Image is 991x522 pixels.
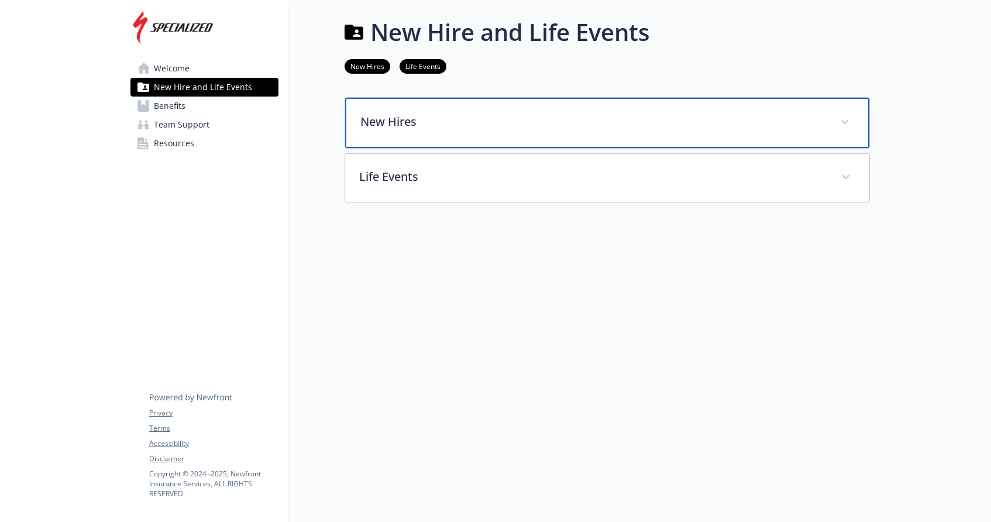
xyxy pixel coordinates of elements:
[149,469,278,499] p: Copyright © 2024 - 2025 , Newfront Insurance Services, ALL RIGHTS RESERVED
[154,59,190,78] span: Welcome
[154,78,252,97] span: New Hire and Life Events
[130,78,278,97] a: New Hire and Life Events
[154,115,209,134] span: Team Support
[360,113,826,130] p: New Hires
[345,60,390,71] a: New Hires
[130,134,278,153] a: Resources
[370,15,649,50] h1: New Hire and Life Events
[400,60,446,71] a: Life Events
[154,97,185,115] span: Benefits
[130,115,278,134] a: Team Support
[359,168,827,186] p: Life Events
[345,98,869,148] div: New Hires
[130,59,278,78] a: Welcome
[149,454,278,464] a: Disclaimer
[149,438,278,449] a: Accessibility
[149,408,278,418] a: Privacy
[154,134,194,153] span: Resources
[130,97,278,115] a: Benefits
[345,154,869,202] div: Life Events
[149,423,278,434] a: Terms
